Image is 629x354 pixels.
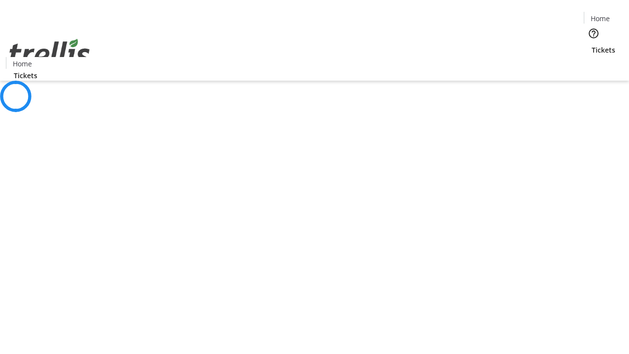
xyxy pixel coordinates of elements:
a: Tickets [584,45,623,55]
a: Tickets [6,70,45,81]
img: Orient E2E Organization JdJVlxu9gs's Logo [6,28,93,77]
a: Home [584,13,616,24]
span: Tickets [592,45,615,55]
button: Cart [584,55,603,75]
span: Home [591,13,610,24]
span: Home [13,59,32,69]
span: Tickets [14,70,37,81]
a: Home [6,59,38,69]
button: Help [584,24,603,43]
